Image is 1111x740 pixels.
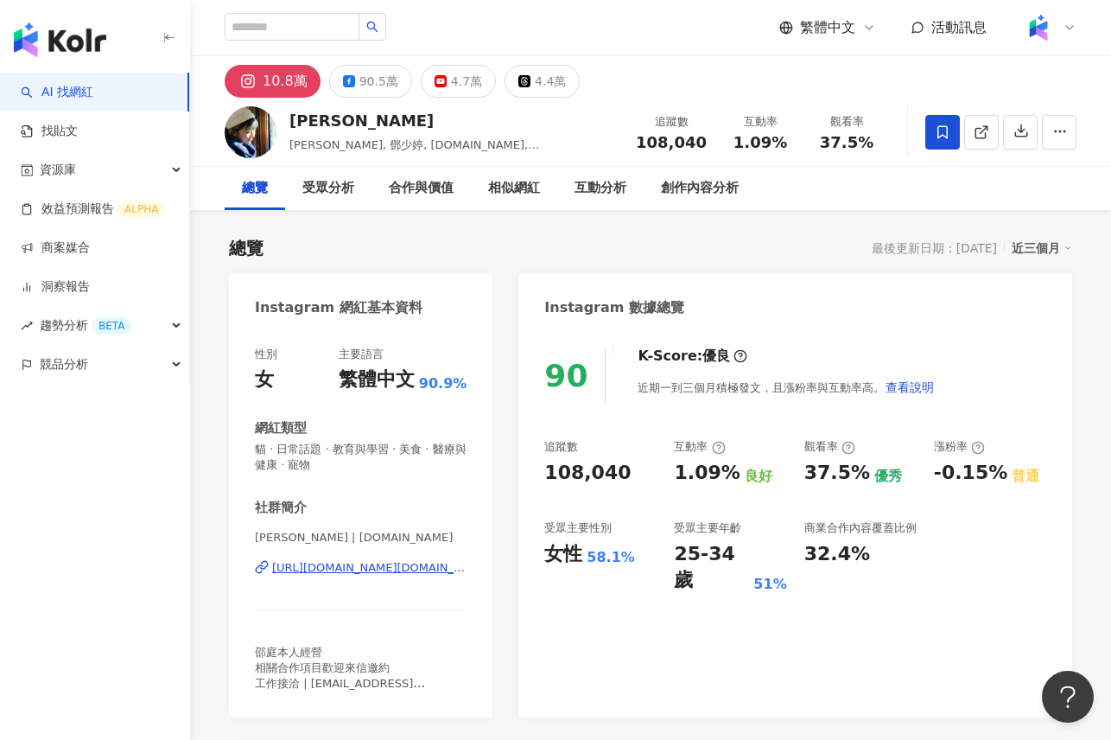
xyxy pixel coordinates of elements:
[661,178,739,199] div: 創作內容分析
[255,560,467,576] a: [URL][DOMAIN_NAME][DOMAIN_NAME]
[1042,671,1094,723] iframe: Help Scout Beacon - Open
[339,347,384,362] div: 主要語言
[419,374,467,393] span: 90.9%
[92,317,131,335] div: BETA
[575,178,626,199] div: 互動分析
[21,84,93,101] a: searchAI 找網紅
[255,646,425,706] span: 邵庭本人經營 相關合作項目歡迎來信邀約 工作接洽 | [EMAIL_ADDRESS][DOMAIN_NAME]
[255,499,307,517] div: 社群簡介
[1012,467,1039,486] div: 普通
[255,442,467,473] span: 貓 · 日常話題 · 教育與學習 · 美食 · 醫療與健康 · 寵物
[21,239,90,257] a: 商案媒合
[505,65,580,98] button: 4.4萬
[40,306,131,345] span: 趨勢分析
[931,19,987,35] span: 活動訊息
[638,370,935,405] div: 近期一到三個月積極發文，且漲粉率與互動率高。
[14,22,106,57] img: logo
[389,178,454,199] div: 合作與價值
[21,123,78,140] a: 找貼文
[535,69,566,93] div: 4.4萬
[225,65,321,98] button: 10.8萬
[800,18,855,37] span: 繁體中文
[263,69,308,93] div: 10.8萬
[359,69,398,93] div: 90.5萬
[289,138,547,169] span: [PERSON_NAME], 鄧少婷, [DOMAIN_NAME], [PERSON_NAME]的短腿兒子科基犬Uni大人的日記
[242,178,268,199] div: 總覽
[872,241,997,255] div: 最後更新日期：[DATE]
[885,370,935,405] button: 查看說明
[329,65,412,98] button: 90.5萬
[255,530,467,545] span: [PERSON_NAME] | [DOMAIN_NAME]
[674,541,749,595] div: 25-34 歲
[804,460,870,487] div: 37.5%
[255,347,277,362] div: 性別
[272,560,467,576] div: [URL][DOMAIN_NAME][DOMAIN_NAME]
[804,520,917,536] div: 商業合作內容覆蓋比例
[255,298,422,317] div: Instagram 網紅基本資料
[255,419,307,437] div: 網紅類型
[636,113,707,131] div: 追蹤數
[804,541,870,568] div: 32.4%
[544,520,612,536] div: 受眾主要性別
[40,345,88,384] span: 競品分析
[934,460,1007,487] div: -0.15%
[804,439,855,455] div: 觀看率
[733,134,787,151] span: 1.09%
[40,150,76,189] span: 資源庫
[674,439,725,455] div: 互動率
[488,178,540,199] div: 相似網紅
[874,467,902,486] div: 優秀
[638,347,747,366] div: K-Score :
[339,367,415,393] div: 繁體中文
[886,380,934,394] span: 查看說明
[421,65,496,98] button: 4.7萬
[934,439,985,455] div: 漲粉率
[544,541,582,568] div: 女性
[1012,237,1072,259] div: 近三個月
[21,320,33,332] span: rise
[544,439,578,455] div: 追蹤數
[302,178,354,199] div: 受眾分析
[727,113,793,131] div: 互動率
[674,520,741,536] div: 受眾主要年齡
[674,460,740,487] div: 1.09%
[366,21,378,33] span: search
[820,134,873,151] span: 37.5%
[229,236,263,260] div: 總覽
[544,358,587,393] div: 90
[21,278,90,296] a: 洞察報告
[1022,11,1055,44] img: Kolr%20app%20icon%20%281%29.png
[544,298,684,317] div: Instagram 數據總覽
[814,113,879,131] div: 觀看率
[255,367,274,393] div: 女
[636,133,707,151] span: 108,040
[225,106,276,158] img: KOL Avatar
[451,69,482,93] div: 4.7萬
[702,347,730,366] div: 優良
[753,575,786,594] div: 51%
[587,548,635,567] div: 58.1%
[544,460,631,487] div: 108,040
[289,110,617,131] div: [PERSON_NAME]
[745,467,772,486] div: 良好
[21,201,165,218] a: 效益預測報告ALPHA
